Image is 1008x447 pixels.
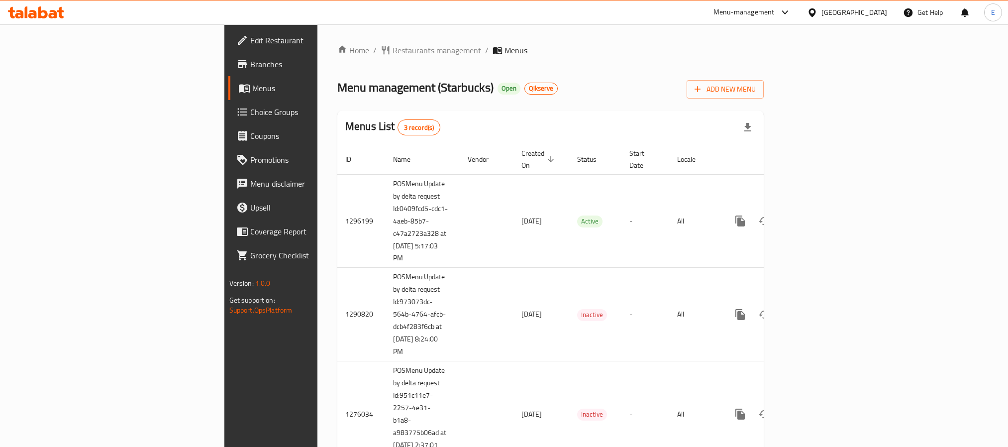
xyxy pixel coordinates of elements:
span: Menus [252,82,385,94]
span: Promotions [250,154,385,166]
span: Get support on: [229,294,275,307]
td: All [669,268,720,361]
span: Choice Groups [250,106,385,118]
td: - [621,268,669,361]
span: Menu disclaimer [250,178,385,190]
span: Coupons [250,130,385,142]
div: Menu-management [713,6,775,18]
a: Promotions [228,148,393,172]
td: - [621,174,669,268]
a: Grocery Checklist [228,243,393,267]
li: / [485,44,489,56]
span: [DATE] [521,215,542,227]
button: more [728,402,752,426]
span: Created On [521,147,557,171]
div: Inactive [577,309,607,321]
div: Export file [736,115,760,139]
div: Open [498,83,520,95]
a: Support.OpsPlatform [229,304,293,317]
span: Qikserve [525,84,557,93]
td: POSMenu Update by delta request Id:0409fcd5-cdc1-4aeb-85b7-c47a2723a328 at [DATE] 5:17:03 PM [385,174,460,268]
span: Inactive [577,409,607,420]
span: Name [393,153,423,165]
span: Active [577,216,603,227]
a: Choice Groups [228,100,393,124]
span: Locale [677,153,708,165]
nav: breadcrumb [337,44,764,56]
span: Edit Restaurant [250,34,385,46]
span: Start Date [629,147,657,171]
span: Restaurants management [393,44,481,56]
span: [DATE] [521,408,542,421]
a: Menu disclaimer [228,172,393,196]
td: POSMenu Update by delta request Id:973073dc-564b-4764-afcb-dcb4f283f6cb at [DATE] 8:24:00 PM [385,268,460,361]
button: Change Status [752,402,776,426]
span: Status [577,153,609,165]
th: Actions [720,144,832,175]
a: Restaurants management [381,44,481,56]
span: Inactive [577,309,607,321]
span: 1.0.0 [255,277,271,290]
td: All [669,174,720,268]
span: 3 record(s) [398,123,440,132]
span: ID [345,153,364,165]
span: Upsell [250,202,385,214]
span: Grocery Checklist [250,249,385,261]
a: Branches [228,52,393,76]
button: Change Status [752,303,776,327]
a: Upsell [228,196,393,220]
span: E [991,7,995,18]
span: Add New Menu [695,83,756,96]
span: [DATE] [521,308,542,321]
a: Edit Restaurant [228,28,393,52]
button: Add New Menu [687,80,764,99]
div: [GEOGRAPHIC_DATA] [821,7,887,18]
button: more [728,303,752,327]
button: more [728,209,752,233]
span: Version: [229,277,254,290]
a: Menus [228,76,393,100]
span: Branches [250,58,385,70]
span: Vendor [468,153,502,165]
a: Coupons [228,124,393,148]
span: Coverage Report [250,225,385,237]
div: Total records count [398,119,441,135]
span: Menus [504,44,527,56]
h2: Menus List [345,119,440,135]
span: Menu management ( Starbucks ) [337,76,494,99]
a: Coverage Report [228,220,393,243]
span: Open [498,84,520,93]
